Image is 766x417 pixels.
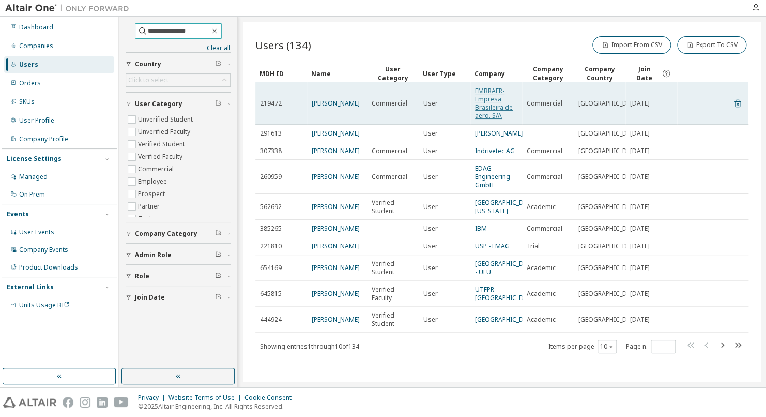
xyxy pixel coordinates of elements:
[260,290,282,298] span: 645815
[126,222,231,245] button: Company Category
[19,190,45,199] div: On Prem
[138,151,185,163] label: Verified Faculty
[138,213,153,225] label: Trial
[19,173,48,181] div: Managed
[630,290,650,298] span: [DATE]
[527,203,556,211] span: Academic
[312,224,360,233] a: [PERSON_NAME]
[312,289,360,298] a: [PERSON_NAME]
[19,263,78,272] div: Product Downloads
[578,242,640,250] span: [GEOGRAPHIC_DATA]
[312,99,360,108] a: [PERSON_NAME]
[578,225,640,233] span: [GEOGRAPHIC_DATA]
[527,290,556,298] span: Academic
[311,65,363,82] div: Name
[260,225,282,233] span: 385265
[630,242,650,250] span: [DATE]
[135,293,165,302] span: Join Date
[260,342,359,351] span: Showing entries 1 through 10 of 134
[19,116,54,125] div: User Profile
[372,286,414,302] span: Verified Faculty
[475,285,537,302] a: UTFPR - [GEOGRAPHIC_DATA]
[126,93,231,115] button: User Category
[138,402,298,411] p: © 2025 Altair Engineering, Inc. All Rights Reserved.
[475,164,510,189] a: EDAG Engineering GmbH
[423,264,438,272] span: User
[630,99,650,108] span: [DATE]
[312,202,360,211] a: [PERSON_NAME]
[7,155,62,163] div: License Settings
[126,286,231,309] button: Join Date
[475,242,510,250] a: USP - LMAG
[312,263,360,272] a: [PERSON_NAME]
[7,210,29,218] div: Events
[63,397,73,408] img: facebook.svg
[126,265,231,288] button: Role
[215,100,221,108] span: Clear filter
[423,203,438,211] span: User
[138,126,192,138] label: Unverified Faculty
[372,99,407,108] span: Commercial
[19,23,53,32] div: Dashboard
[578,264,640,272] span: [GEOGRAPHIC_DATA]
[312,242,360,250] a: [PERSON_NAME]
[423,173,438,181] span: User
[371,65,415,82] div: User Category
[423,147,438,155] span: User
[19,135,68,143] div: Company Profile
[527,264,556,272] span: Academic
[135,100,182,108] span: User Category
[312,172,360,181] a: [PERSON_NAME]
[578,290,640,298] span: [GEOGRAPHIC_DATA]
[260,264,282,272] span: 654169
[578,173,640,181] span: [GEOGRAPHIC_DATA]
[578,99,640,108] span: [GEOGRAPHIC_DATA]
[138,113,195,126] label: Unverified Student
[475,315,537,324] a: [GEOGRAPHIC_DATA]
[3,397,56,408] img: altair_logo.svg
[138,163,176,175] label: Commercial
[423,225,438,233] span: User
[260,316,282,324] span: 444924
[527,242,540,250] span: Trial
[630,264,650,272] span: [DATE]
[19,61,38,69] div: Users
[135,60,161,68] span: Country
[215,251,221,259] span: Clear filter
[626,340,676,353] span: Page n.
[126,244,231,266] button: Admin Role
[630,203,650,211] span: [DATE]
[135,272,149,280] span: Role
[80,397,90,408] img: instagram.svg
[578,316,640,324] span: [GEOGRAPHIC_DATA]
[423,290,438,298] span: User
[423,242,438,250] span: User
[527,147,562,155] span: Commercial
[114,397,129,408] img: youtube.svg
[215,230,221,238] span: Clear filter
[215,272,221,280] span: Clear filter
[578,147,640,155] span: [GEOGRAPHIC_DATA]
[260,173,282,181] span: 260959
[244,394,298,402] div: Cookie Consent
[255,38,311,52] span: Users (134)
[97,397,108,408] img: linkedin.svg
[138,175,169,188] label: Employee
[312,315,360,324] a: [PERSON_NAME]
[138,138,187,151] label: Verified Student
[312,146,360,155] a: [PERSON_NAME]
[475,198,537,215] a: [GEOGRAPHIC_DATA][US_STATE]
[168,394,244,402] div: Website Terms of Use
[312,129,360,138] a: [PERSON_NAME]
[548,340,617,353] span: Items per page
[260,203,282,211] span: 562692
[423,316,438,324] span: User
[475,86,513,120] a: EMBRAER- Empresa Brasileira de aero. S/A
[630,65,659,82] span: Join Date
[372,199,414,215] span: Verified Student
[600,342,614,351] button: 10
[527,316,556,324] span: Academic
[372,311,414,328] span: Verified Student
[19,98,35,106] div: SKUs
[138,200,162,213] label: Partner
